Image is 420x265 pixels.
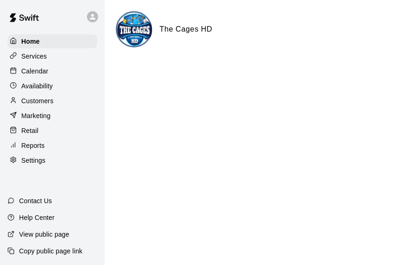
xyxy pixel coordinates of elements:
[21,37,40,46] p: Home
[21,81,53,91] p: Availability
[7,124,97,138] a: Retail
[160,23,213,35] h6: The Cages HD
[7,94,97,108] a: Customers
[21,96,53,106] p: Customers
[7,34,97,48] a: Home
[19,213,54,222] p: Help Center
[21,126,39,135] p: Retail
[21,111,51,120] p: Marketing
[7,109,97,123] a: Marketing
[19,246,82,256] p: Copy public page link
[7,153,97,167] a: Settings
[7,64,97,78] a: Calendar
[7,49,97,63] a: Services
[19,196,52,205] p: Contact Us
[7,139,97,152] a: Reports
[21,141,45,150] p: Reports
[7,79,97,93] a: Availability
[21,156,46,165] p: Settings
[21,52,47,61] p: Services
[19,230,69,239] p: View public page
[21,66,48,76] p: Calendar
[117,13,152,47] img: The Cages HD logo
